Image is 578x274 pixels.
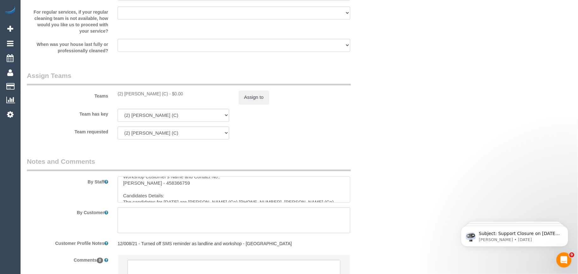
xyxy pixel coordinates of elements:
[22,39,113,54] label: When was your house last fully or professionally cleaned?
[22,91,113,99] label: Teams
[22,7,113,34] label: For regular services, if your regular cleaning team is not available, how would you like us to pr...
[118,91,229,97] div: 0 hours x $0.00/hour
[22,109,113,118] label: Team has key
[27,157,351,171] legend: Notes and Comments
[556,252,572,268] iframe: Intercom live chat
[239,91,269,104] button: Assign to
[22,238,113,247] label: Customer Profile Notes
[4,6,16,15] img: Automaid Logo
[22,177,113,185] label: By Staff
[97,258,103,264] span: 0
[569,252,575,258] span: 9
[22,127,113,135] label: Team requested
[118,241,350,247] pre: 12/008/21 - Turned off SMS reminder as landline and workshop - [GEOGRAPHIC_DATA]
[22,207,113,216] label: By Customer
[452,213,578,257] iframe: Intercom notifications message
[27,71,351,86] legend: Assign Teams
[22,255,113,264] label: Comments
